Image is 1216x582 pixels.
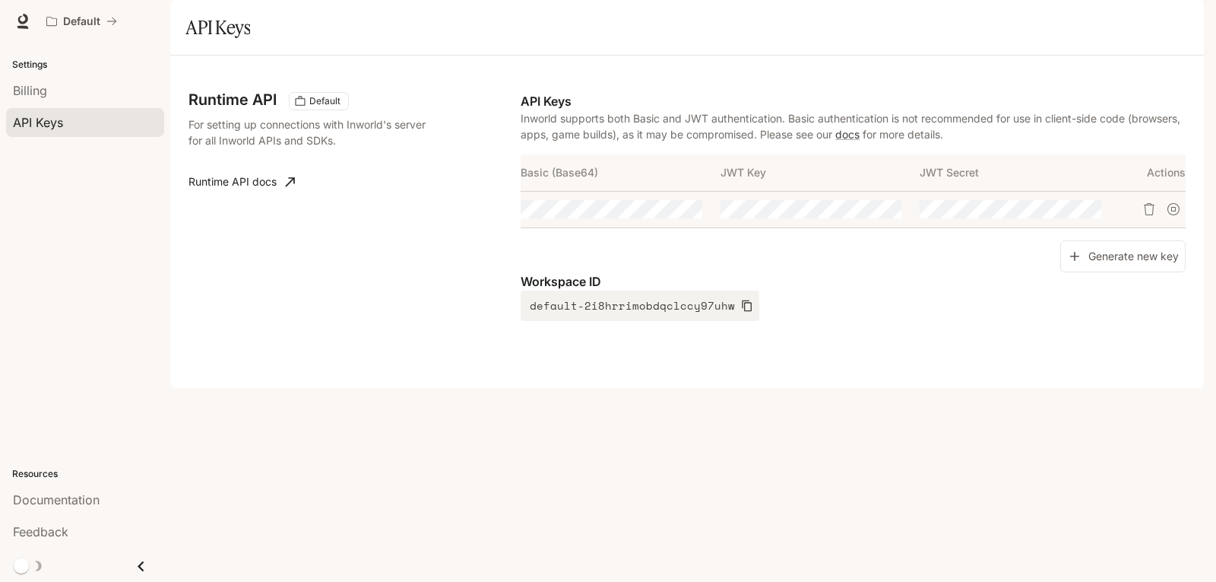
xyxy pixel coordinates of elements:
th: JWT Key [720,154,920,191]
p: Inworld supports both Basic and JWT authentication. Basic authentication is not recommended for u... [521,110,1186,142]
p: Default [63,15,100,28]
h1: API Keys [185,12,250,43]
button: Delete API key [1137,197,1161,221]
p: For setting up connections with Inworld's server for all Inworld APIs and SDKs. [188,116,429,148]
th: Actions [1119,154,1186,191]
a: Runtime API docs [182,167,301,197]
h3: Runtime API [188,92,277,107]
p: API Keys [521,92,1186,110]
button: Generate new key [1060,240,1186,273]
button: default-2i8hrrimobdqclccy97uhw [521,291,759,321]
th: JWT Secret [920,154,1119,191]
button: Suspend API key [1161,197,1186,221]
p: Workspace ID [521,272,1186,291]
div: These keys will apply to your current workspace only [289,92,349,110]
span: Default [303,94,347,108]
button: All workspaces [40,6,124,37]
a: docs [835,128,860,141]
th: Basic (Base64) [521,154,720,191]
